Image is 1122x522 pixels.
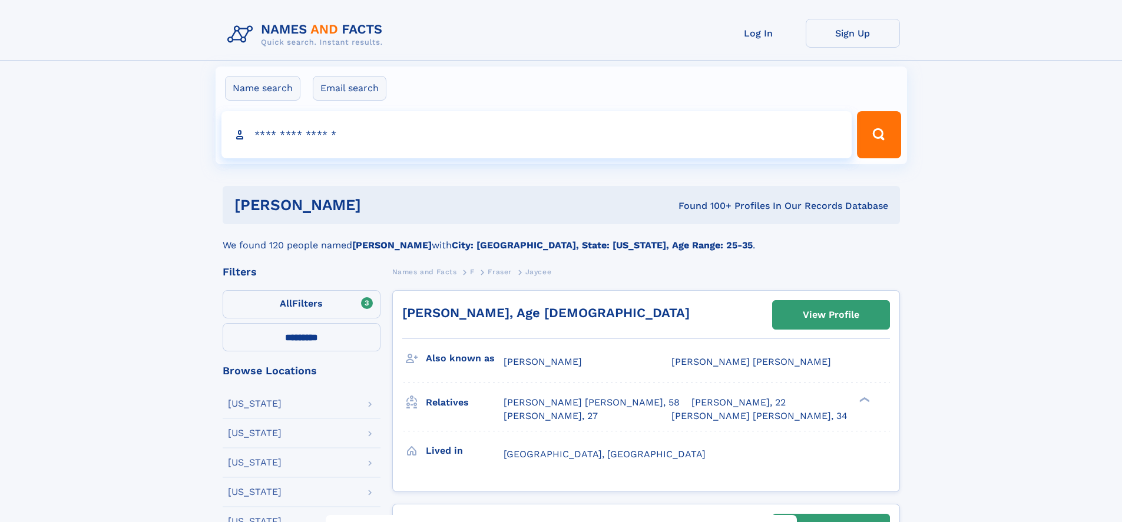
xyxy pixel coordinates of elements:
[488,268,512,276] span: Fraser
[452,240,753,251] b: City: [GEOGRAPHIC_DATA], State: [US_STATE], Age Range: 25-35
[426,348,504,368] h3: Also known as
[525,268,552,276] span: Jaycee
[228,399,282,408] div: [US_STATE]
[313,76,386,101] label: Email search
[857,111,901,158] button: Search Button
[504,448,706,460] span: [GEOGRAPHIC_DATA], [GEOGRAPHIC_DATA]
[470,268,475,276] span: F
[402,305,690,320] a: [PERSON_NAME], Age [DEMOGRAPHIC_DATA]
[671,410,848,423] a: [PERSON_NAME] [PERSON_NAME], 34
[225,76,300,101] label: Name search
[803,301,859,328] div: View Profile
[228,487,282,497] div: [US_STATE]
[392,264,457,279] a: Names and Facts
[504,356,582,367] span: [PERSON_NAME]
[223,365,380,376] div: Browse Locations
[806,19,900,48] a: Sign Up
[221,111,852,158] input: search input
[228,458,282,467] div: [US_STATE]
[228,428,282,438] div: [US_STATE]
[856,396,871,404] div: ❯
[223,267,380,277] div: Filters
[280,298,292,309] span: All
[426,441,504,461] h3: Lived in
[488,264,512,279] a: Fraser
[223,224,900,252] div: We found 120 people named with .
[234,198,520,212] h1: [PERSON_NAME]
[352,240,432,251] b: [PERSON_NAME]
[519,200,888,212] div: Found 100+ Profiles In Our Records Database
[671,356,831,367] span: [PERSON_NAME] [PERSON_NAME]
[426,393,504,413] h3: Relatives
[223,290,380,318] label: Filters
[711,19,806,48] a: Log In
[504,410,598,423] a: [PERSON_NAME], 27
[470,264,475,279] a: F
[691,396,786,409] a: [PERSON_NAME], 22
[504,396,680,409] a: [PERSON_NAME] [PERSON_NAME], 58
[773,301,889,329] a: View Profile
[223,19,392,51] img: Logo Names and Facts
